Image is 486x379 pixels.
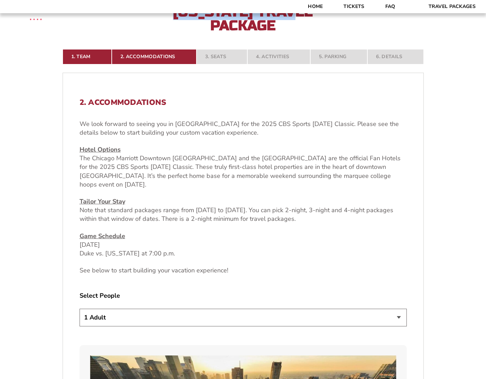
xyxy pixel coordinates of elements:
[80,249,175,258] span: Duke vs. [US_STATE] at 7:00 p.m.
[80,197,407,224] p: Note that standard packages range from [DATE] to [DATE]. You can pick 2-night, 3-night and 4-nigh...
[80,145,121,154] u: Hotel Options
[80,291,407,300] label: Select People
[80,232,125,240] u: Game Schedule
[21,3,51,34] img: CBS Sports Thanksgiving Classic
[80,154,401,189] span: The Chicago Marriott Downtown [GEOGRAPHIC_DATA] and the [GEOGRAPHIC_DATA] are the official Fan Ho...
[63,49,112,64] a: 1. Team
[167,5,319,33] h2: [US_STATE] Travel Package
[80,197,125,206] u: Tailor Your Stay
[80,98,407,107] h2: 2. Accommodations
[80,266,407,275] p: See below to start building your vacation experience!
[80,120,407,137] p: We look forward to seeing you in [GEOGRAPHIC_DATA] for the 2025 CBS Sports [DATE] Classic. Please...
[80,232,407,258] p: [DATE]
